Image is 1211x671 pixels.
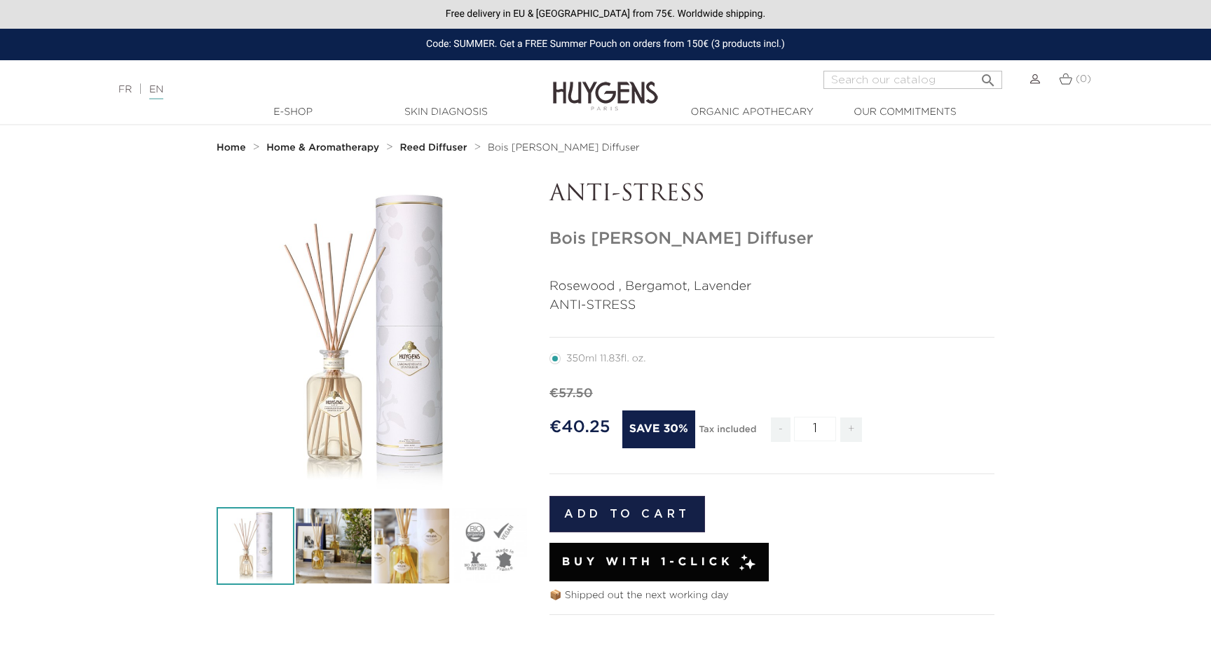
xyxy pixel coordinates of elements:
[823,71,1002,89] input: Search
[549,353,662,364] label: 350ml 11.83fl. oz.
[400,142,471,153] a: Reed Diffuser
[488,142,640,153] a: Bois [PERSON_NAME] Diffuser
[223,105,363,120] a: E-Shop
[549,181,994,208] p: ANTI-STRESS
[217,142,249,153] a: Home
[549,588,994,603] p: 📦 Shipped out the next working day
[1076,74,1091,84] span: (0)
[794,417,836,441] input: Quantity
[699,415,756,452] div: Tax included
[835,105,975,120] a: Our commitments
[266,142,383,153] a: Home & Aromatherapy
[488,143,640,153] span: Bois [PERSON_NAME] Diffuser
[266,143,379,153] strong: Home & Aromatherapy
[976,67,1001,85] button: 
[549,387,593,400] span: €57.50
[549,277,994,296] p: Rosewood , Bergamot, Lavender
[217,143,246,153] strong: Home
[771,417,791,442] span: -
[400,143,467,153] strong: Reed Diffuser
[549,496,705,532] button: Add to cart
[376,105,516,120] a: Skin Diagnosis
[980,68,997,85] i: 
[840,417,863,442] span: +
[549,229,994,249] h1: Bois [PERSON_NAME] Diffuser
[217,507,294,585] img: Bois Rose Reed Diffuser
[118,85,132,95] a: FR
[622,410,695,448] span: Save 30%
[149,85,163,99] a: EN
[553,59,658,113] img: Huygens
[111,81,494,98] div: |
[549,419,610,436] span: €40.25
[549,296,994,315] p: ANTI-STRESS
[682,105,822,120] a: Organic Apothecary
